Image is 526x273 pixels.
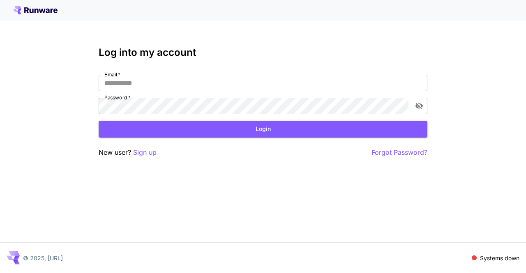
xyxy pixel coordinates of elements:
[99,121,427,138] button: Login
[23,254,63,262] p: © 2025, [URL]
[480,254,519,262] p: Systems down
[104,94,131,101] label: Password
[412,99,427,113] button: toggle password visibility
[99,147,157,158] p: New user?
[133,147,157,158] button: Sign up
[371,147,427,158] button: Forgot Password?
[99,47,427,58] h3: Log into my account
[104,71,120,78] label: Email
